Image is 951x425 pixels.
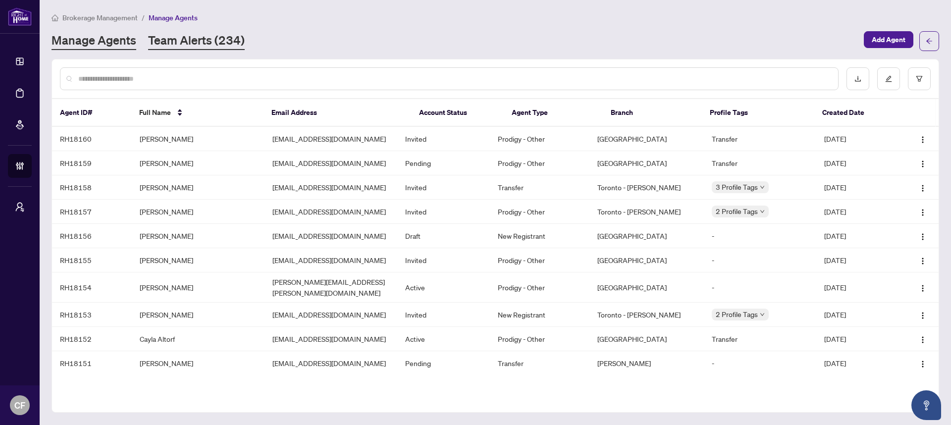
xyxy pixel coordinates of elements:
[411,99,504,127] th: Account Status
[397,248,490,272] td: Invited
[702,99,814,127] th: Profile Tags
[264,248,397,272] td: [EMAIL_ADDRESS][DOMAIN_NAME]
[919,360,927,368] img: Logo
[589,248,703,272] td: [GEOGRAPHIC_DATA]
[919,184,927,192] img: Logo
[816,200,896,224] td: [DATE]
[704,224,817,248] td: -
[704,272,817,303] td: -
[846,67,869,90] button: download
[589,224,703,248] td: [GEOGRAPHIC_DATA]
[919,312,927,319] img: Logo
[504,99,603,127] th: Agent Type
[264,127,397,151] td: [EMAIL_ADDRESS][DOMAIN_NAME]
[704,151,817,175] td: Transfer
[915,331,931,347] button: Logo
[397,175,490,200] td: Invited
[52,303,132,327] td: RH18153
[490,224,589,248] td: New Registrant
[264,200,397,224] td: [EMAIL_ADDRESS][DOMAIN_NAME]
[916,75,923,82] span: filter
[814,99,894,127] th: Created Date
[490,303,589,327] td: New Registrant
[132,327,264,351] td: Cayla Altorf
[915,355,931,371] button: Logo
[264,99,412,127] th: Email Address
[264,351,397,375] td: [EMAIL_ADDRESS][DOMAIN_NAME]
[131,99,264,127] th: Full Name
[490,351,589,375] td: Transfer
[132,175,264,200] td: [PERSON_NAME]
[919,233,927,241] img: Logo
[885,75,892,82] span: edit
[816,248,896,272] td: [DATE]
[915,252,931,268] button: Logo
[15,202,25,212] span: user-switch
[864,31,913,48] button: Add Agent
[816,303,896,327] td: [DATE]
[816,224,896,248] td: [DATE]
[132,248,264,272] td: [PERSON_NAME]
[816,175,896,200] td: [DATE]
[589,327,703,351] td: [GEOGRAPHIC_DATA]
[52,200,132,224] td: RH18157
[132,200,264,224] td: [PERSON_NAME]
[915,307,931,322] button: Logo
[490,272,589,303] td: Prodigy - Other
[397,151,490,175] td: Pending
[139,107,171,118] span: Full Name
[132,272,264,303] td: [PERSON_NAME]
[52,175,132,200] td: RH18158
[52,99,131,127] th: Agent ID#
[816,127,896,151] td: [DATE]
[490,175,589,200] td: Transfer
[52,127,132,151] td: RH18160
[926,38,933,45] span: arrow-left
[603,99,702,127] th: Branch
[919,257,927,265] img: Logo
[589,351,703,375] td: [PERSON_NAME]
[264,224,397,248] td: [EMAIL_ADDRESS][DOMAIN_NAME]
[490,127,589,151] td: Prodigy - Other
[397,127,490,151] td: Invited
[908,67,931,90] button: filter
[132,303,264,327] td: [PERSON_NAME]
[52,248,132,272] td: RH18155
[264,175,397,200] td: [EMAIL_ADDRESS][DOMAIN_NAME]
[911,390,941,420] button: Open asap
[915,204,931,219] button: Logo
[52,327,132,351] td: RH18152
[142,12,145,23] li: /
[589,272,703,303] td: [GEOGRAPHIC_DATA]
[490,327,589,351] td: Prodigy - Other
[589,303,703,327] td: Toronto - [PERSON_NAME]
[132,151,264,175] td: [PERSON_NAME]
[854,75,861,82] span: download
[919,209,927,216] img: Logo
[132,351,264,375] td: [PERSON_NAME]
[52,151,132,175] td: RH18159
[915,155,931,171] button: Logo
[915,131,931,147] button: Logo
[915,228,931,244] button: Logo
[816,151,896,175] td: [DATE]
[52,351,132,375] td: RH18151
[919,160,927,168] img: Logo
[919,284,927,292] img: Logo
[397,272,490,303] td: Active
[704,327,817,351] td: Transfer
[716,309,758,320] span: 2 Profile Tags
[148,32,245,50] a: Team Alerts (234)
[589,151,703,175] td: [GEOGRAPHIC_DATA]
[816,272,896,303] td: [DATE]
[397,303,490,327] td: Invited
[589,127,703,151] td: [GEOGRAPHIC_DATA]
[760,209,765,214] span: down
[14,398,25,412] span: CF
[704,351,817,375] td: -
[816,351,896,375] td: [DATE]
[760,312,765,317] span: down
[52,224,132,248] td: RH18156
[149,13,198,22] span: Manage Agents
[919,136,927,144] img: Logo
